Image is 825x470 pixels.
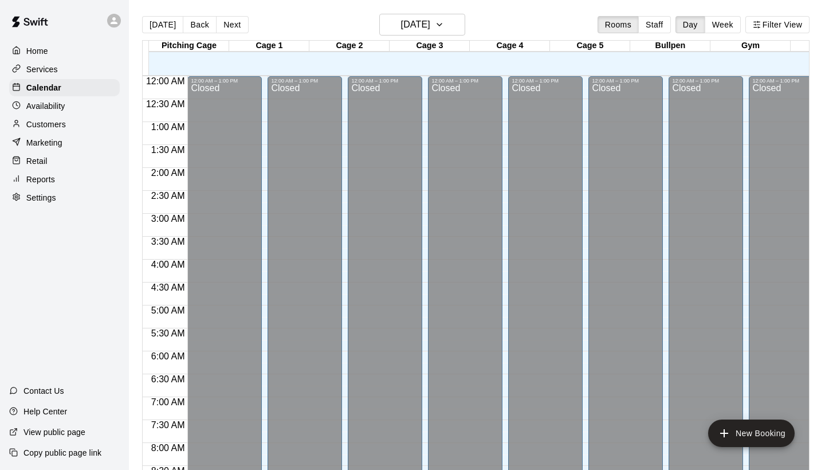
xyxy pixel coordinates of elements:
a: Settings [9,189,120,206]
div: Pitching Cage [149,41,229,52]
div: Cage 5 [550,41,630,52]
div: 12:00 AM – 1:00 PM [191,78,258,84]
button: Next [216,16,248,33]
span: 3:30 AM [148,237,188,246]
a: Calendar [9,79,120,96]
span: 7:00 AM [148,397,188,407]
p: Reports [26,174,55,185]
div: 12:00 AM – 1:00 PM [431,78,499,84]
div: 12:00 AM – 1:00 PM [752,78,820,84]
span: 7:30 AM [148,420,188,430]
span: 2:30 AM [148,191,188,201]
button: Week [705,16,741,33]
div: 12:00 AM – 1:00 PM [512,78,579,84]
div: Cage 2 [309,41,390,52]
a: Home [9,42,120,60]
p: View public page [23,426,85,438]
button: Filter View [745,16,810,33]
div: Gym [710,41,791,52]
span: 6:30 AM [148,374,188,384]
div: Cage 4 [470,41,550,52]
button: [DATE] [379,14,465,36]
p: Home [26,45,48,57]
div: 12:00 AM – 1:00 PM [351,78,419,84]
button: [DATE] [142,16,183,33]
button: add [708,420,795,447]
a: Availability [9,97,120,115]
div: 12:00 AM – 1:00 PM [592,78,659,84]
span: 12:00 AM [143,76,188,86]
div: Cage 1 [229,41,309,52]
a: Marketing [9,134,120,151]
p: Services [26,64,58,75]
a: Customers [9,116,120,133]
div: Bullpen [630,41,710,52]
button: Day [675,16,705,33]
span: 1:30 AM [148,145,188,155]
p: Calendar [26,82,61,93]
div: 12:00 AM – 1:00 PM [271,78,339,84]
span: 2:00 AM [148,168,188,178]
span: 4:00 AM [148,260,188,269]
p: Settings [26,192,56,203]
p: Contact Us [23,385,64,397]
p: Retail [26,155,48,167]
span: 1:00 AM [148,122,188,132]
button: Staff [638,16,671,33]
p: Copy public page link [23,447,101,459]
span: 4:30 AM [148,283,188,292]
div: 12:00 AM – 1:00 PM [672,78,740,84]
a: Reports [9,171,120,188]
span: 5:00 AM [148,305,188,315]
p: Availability [26,100,65,112]
button: Rooms [598,16,639,33]
div: Cage 3 [390,41,470,52]
p: Help Center [23,406,67,417]
p: Customers [26,119,66,130]
p: Marketing [26,137,62,148]
span: 12:30 AM [143,99,188,109]
a: Services [9,61,120,78]
a: Retail [9,152,120,170]
h6: [DATE] [401,17,430,33]
span: 3:00 AM [148,214,188,224]
span: 8:00 AM [148,443,188,453]
button: Back [183,16,217,33]
span: 6:00 AM [148,351,188,361]
span: 5:30 AM [148,328,188,338]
